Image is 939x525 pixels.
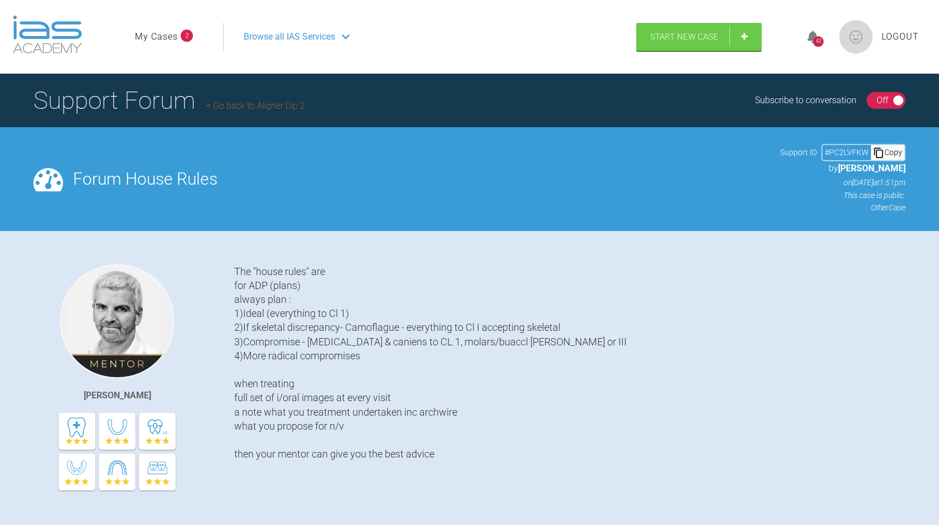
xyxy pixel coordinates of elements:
[650,32,718,42] span: Start New Case
[822,146,871,158] div: # PC2LVFKW
[780,189,906,201] p: This case is public.
[181,30,193,42] span: 2
[755,93,856,108] div: Subscribe to conversation
[882,30,919,44] a: Logout
[60,264,174,378] img: Ross Hobson
[813,36,824,47] div: 42
[838,163,906,174] span: [PERSON_NAME]
[33,81,305,120] h1: Support Forum
[206,100,305,111] a: Go back to Aligner Dip 2
[636,23,762,51] a: Start New Case
[839,20,873,54] img: profile.png
[877,93,888,108] div: Off
[84,388,151,403] div: [PERSON_NAME]
[244,30,335,44] span: Browse all IAS Services
[871,145,904,160] div: Copy
[135,30,178,44] a: My Cases
[73,171,770,187] h2: Forum House Rules
[780,176,906,189] p: on [DATE] at 1:51pm
[780,161,906,176] p: by
[13,16,82,54] img: logo-light.3e3ef733.png
[780,146,817,158] span: Support ID
[780,201,906,214] p: Other Case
